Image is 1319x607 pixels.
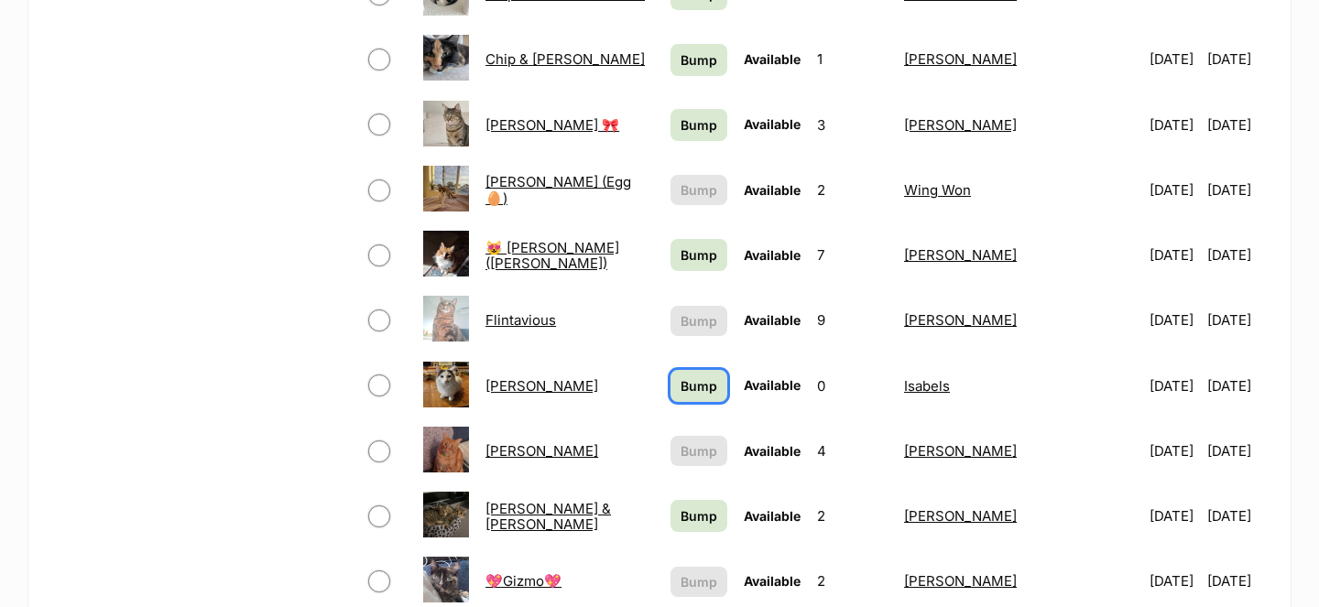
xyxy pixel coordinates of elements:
[681,376,717,396] span: Bump
[810,223,895,287] td: 7
[904,442,1017,460] a: [PERSON_NAME]
[670,567,727,597] button: Bump
[670,44,727,76] a: Bump
[810,158,895,222] td: 2
[1142,484,1205,547] td: [DATE]
[681,311,717,331] span: Bump
[670,175,727,205] button: Bump
[744,312,801,328] span: Available
[904,246,1017,264] a: [PERSON_NAME]
[670,500,727,532] a: Bump
[681,180,717,200] span: Bump
[744,508,801,524] span: Available
[1207,484,1270,547] td: [DATE]
[1142,223,1205,287] td: [DATE]
[810,288,895,352] td: 9
[810,419,895,482] td: 4
[904,181,971,199] a: Wing Won
[904,507,1017,525] a: [PERSON_NAME]
[1207,27,1270,91] td: [DATE]
[485,442,598,460] a: [PERSON_NAME]
[810,27,895,91] td: 1
[485,572,561,590] a: 💖Gizmo💖
[1142,27,1205,91] td: [DATE]
[485,239,619,272] a: 😻 [PERSON_NAME] ([PERSON_NAME])
[670,109,727,141] a: Bump
[1207,288,1270,352] td: [DATE]
[485,500,611,533] a: [PERSON_NAME] & [PERSON_NAME]
[904,377,950,395] a: Isabels
[1142,354,1205,417] td: [DATE]
[744,51,801,67] span: Available
[670,370,727,402] a: Bump
[681,572,717,591] span: Bump
[744,573,801,589] span: Available
[1142,288,1205,352] td: [DATE]
[681,115,717,135] span: Bump
[1207,419,1270,482] td: [DATE]
[1142,158,1205,222] td: [DATE]
[1207,93,1270,157] td: [DATE]
[485,377,598,395] a: [PERSON_NAME]
[1142,93,1205,157] td: [DATE]
[904,50,1017,68] a: [PERSON_NAME]
[744,377,801,393] span: Available
[681,50,717,70] span: Bump
[670,306,727,336] button: Bump
[744,247,801,263] span: Available
[681,506,717,526] span: Bump
[485,173,631,206] a: [PERSON_NAME] (Egg 🥚)
[1207,158,1270,222] td: [DATE]
[1207,223,1270,287] td: [DATE]
[904,311,1017,329] a: [PERSON_NAME]
[681,441,717,461] span: Bump
[485,50,645,68] a: Chip & [PERSON_NAME]
[681,245,717,265] span: Bump
[1207,354,1270,417] td: [DATE]
[810,93,895,157] td: 3
[485,116,619,134] a: [PERSON_NAME] 🎀
[485,311,556,329] a: Flintavious
[904,572,1017,590] a: [PERSON_NAME]
[744,182,801,198] span: Available
[904,116,1017,134] a: [PERSON_NAME]
[744,116,801,132] span: Available
[1142,419,1205,482] td: [DATE]
[670,436,727,466] button: Bump
[810,484,895,547] td: 2
[744,443,801,459] span: Available
[810,354,895,417] td: 0
[670,239,727,271] a: Bump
